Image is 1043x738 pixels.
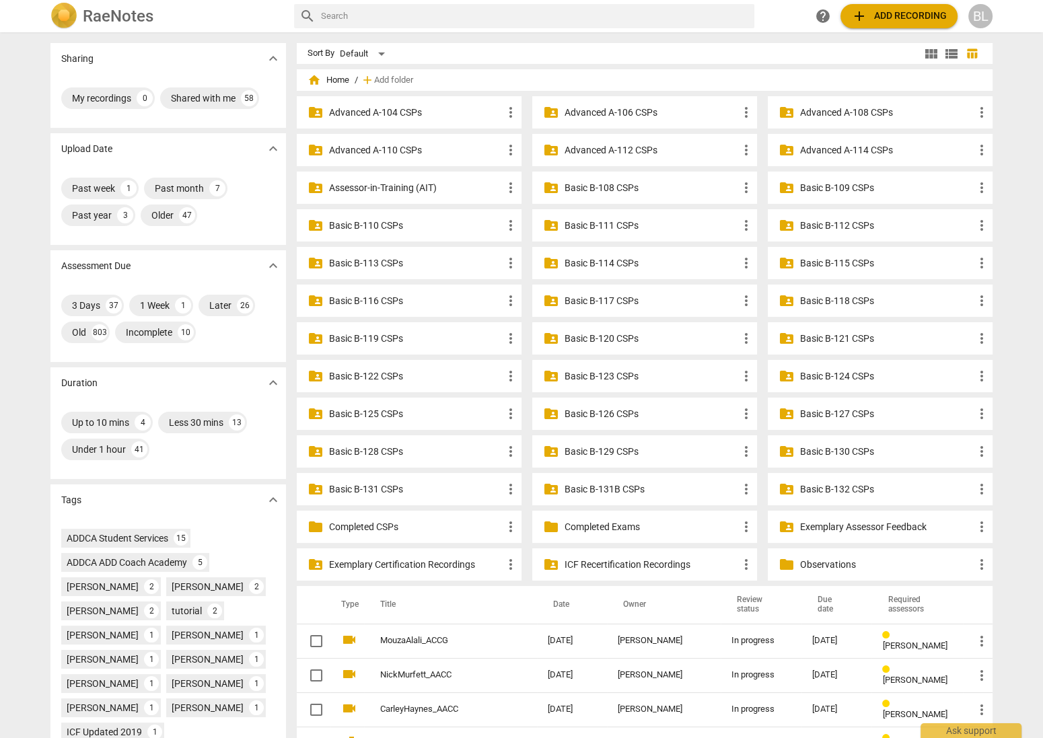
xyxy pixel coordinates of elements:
[738,443,754,459] span: more_vert
[974,633,990,649] span: more_vert
[249,579,264,594] div: 2
[738,180,754,196] span: more_vert
[882,630,895,640] span: Review status: in progress
[237,297,253,313] div: 26
[543,406,559,422] span: folder_shared
[175,297,191,313] div: 1
[779,406,795,422] span: folder_shared
[974,293,990,309] span: more_vert
[178,324,194,340] div: 10
[565,332,738,346] p: Basic B-120 CSPs
[241,90,257,106] div: 58
[329,219,503,233] p: Basic B-110 CSPs
[61,142,112,156] p: Upload Date
[92,324,108,340] div: 803
[974,406,990,422] span: more_vert
[503,217,519,233] span: more_vert
[308,73,349,87] span: Home
[543,217,559,233] span: folder_shared
[503,519,519,535] span: more_vert
[800,106,974,120] p: Advanced A-108 CSPs
[172,604,202,618] div: tutorial
[565,369,738,383] p: Basic B-123 CSPs
[921,723,1021,738] div: Ask support
[308,73,321,87] span: home
[329,106,503,120] p: Advanced A-104 CSPs
[565,482,738,496] p: Basic B-131B CSPs
[543,481,559,497] span: folder_shared
[812,704,861,714] div: [DATE]
[974,667,990,684] span: more_vert
[144,700,159,715] div: 1
[172,653,244,666] div: [PERSON_NAME]
[67,701,139,714] div: [PERSON_NAME]
[209,180,225,196] div: 7
[131,441,147,457] div: 41
[537,624,607,658] td: [DATE]
[308,481,324,497] span: folder_shared
[61,376,98,390] p: Duration
[738,293,754,309] span: more_vert
[565,558,738,572] p: ICF Recertification Recordings
[172,701,244,714] div: [PERSON_NAME]
[503,406,519,422] span: more_vert
[882,640,947,651] span: [PERSON_NAME]
[155,182,204,195] div: Past month
[67,653,139,666] div: [PERSON_NAME]
[974,519,990,535] span: more_vert
[779,104,795,120] span: folder_shared
[83,7,153,26] h2: RaeNotes
[974,443,990,459] span: more_vert
[364,586,537,624] th: Title
[800,181,974,195] p: Basic B-109 CSPs
[800,332,974,346] p: Basic B-121 CSPs
[169,416,223,429] div: Less 30 mins
[921,44,941,64] button: Tile view
[503,142,519,158] span: more_vert
[811,4,835,28] a: Help
[779,443,795,459] span: folder_shared
[543,142,559,158] span: folder_shared
[543,443,559,459] span: folder_shared
[738,330,754,346] span: more_vert
[380,636,499,646] a: MouzaAlali_ACCG
[265,141,281,157] span: expand_more
[329,256,503,270] p: Basic B-113 CSPs
[308,406,324,422] span: folder_shared
[503,293,519,309] span: more_vert
[738,519,754,535] span: more_vert
[731,670,791,680] div: In progress
[209,299,231,312] div: Later
[263,490,283,510] button: Show more
[974,142,990,158] span: more_vert
[380,670,499,680] a: NickMurfett_AACC
[543,368,559,384] span: folder_shared
[61,493,81,507] p: Tags
[172,628,244,642] div: [PERSON_NAME]
[738,104,754,120] span: more_vert
[812,670,861,680] div: [DATE]
[974,368,990,384] span: more_vert
[308,519,324,535] span: folder
[308,293,324,309] span: folder_shared
[543,293,559,309] span: folder_shared
[340,43,390,65] div: Default
[565,407,738,421] p: Basic B-126 CSPs
[800,558,974,572] p: Observations
[140,299,170,312] div: 1 Week
[117,207,133,223] div: 3
[543,180,559,196] span: folder_shared
[144,652,159,667] div: 1
[565,181,738,195] p: Basic B-108 CSPs
[503,556,519,573] span: more_vert
[800,445,974,459] p: Basic B-130 CSPs
[321,5,749,27] input: Search
[738,556,754,573] span: more_vert
[815,8,831,24] span: help
[265,492,281,508] span: expand_more
[779,217,795,233] span: folder_shared
[779,330,795,346] span: folder_shared
[503,481,519,497] span: more_vert
[779,142,795,158] span: folder_shared
[249,700,264,715] div: 1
